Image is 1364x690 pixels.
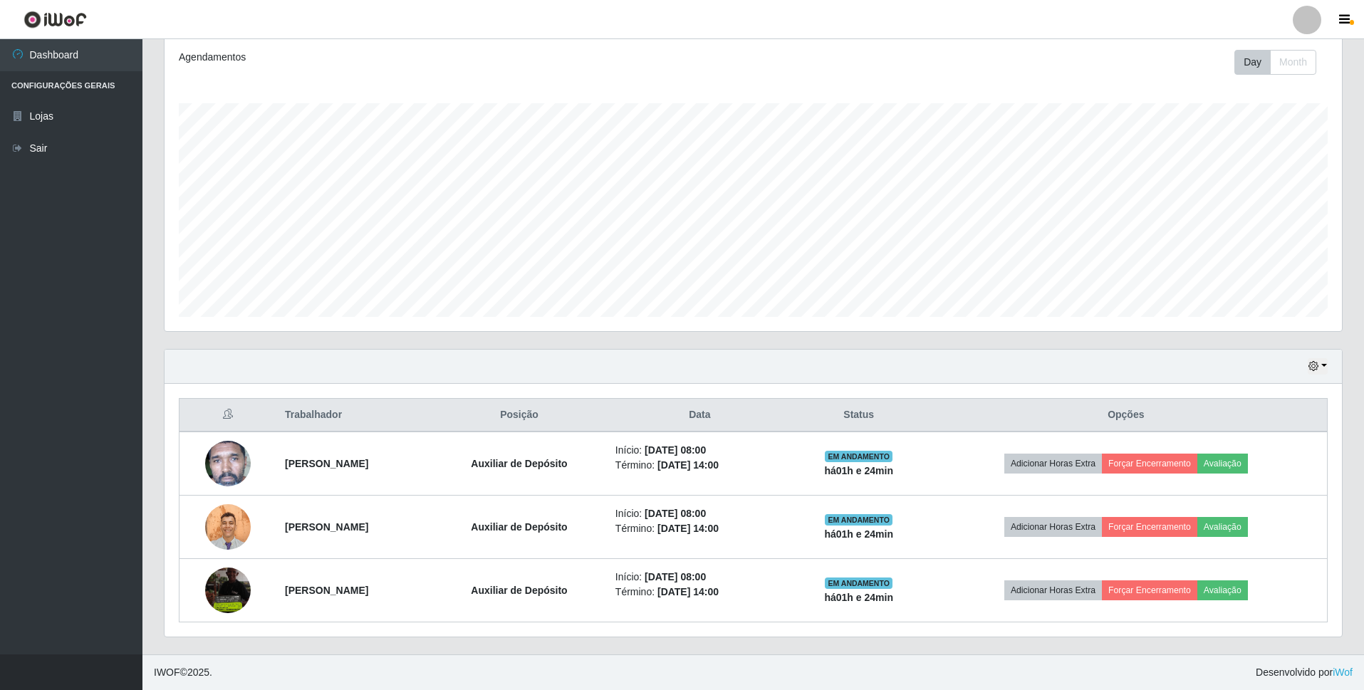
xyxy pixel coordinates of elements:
time: [DATE] 14:00 [657,523,719,534]
span: © 2025 . [154,665,212,680]
strong: há 01 h e 24 min [824,465,893,476]
button: Forçar Encerramento [1102,454,1197,474]
div: First group [1234,50,1316,75]
button: Forçar Encerramento [1102,517,1197,537]
span: Desenvolvido por [1256,665,1353,680]
img: 1672757471679.jpeg [205,417,251,511]
th: Posição [432,399,607,432]
strong: [PERSON_NAME] [285,585,368,596]
th: Data [607,399,793,432]
time: [DATE] 08:00 [645,444,706,456]
img: CoreUI Logo [24,11,87,28]
button: Adicionar Horas Extra [1004,580,1102,600]
span: EM ANDAMENTO [825,451,892,462]
button: Forçar Encerramento [1102,580,1197,600]
time: [DATE] 08:00 [645,508,706,519]
strong: Auxiliar de Depósito [471,458,567,469]
button: Avaliação [1197,580,1248,600]
time: [DATE] 14:00 [657,459,719,471]
button: Day [1234,50,1271,75]
button: Month [1270,50,1316,75]
strong: há 01 h e 24 min [824,592,893,603]
th: Status [793,399,925,432]
li: Início: [615,506,784,521]
div: Agendamentos [179,50,645,65]
time: [DATE] 08:00 [645,571,706,582]
strong: Auxiliar de Depósito [471,585,567,596]
li: Início: [615,570,784,585]
li: Término: [615,585,784,600]
img: 1725879449451.jpeg [205,496,251,558]
button: Adicionar Horas Extra [1004,517,1102,537]
strong: Auxiliar de Depósito [471,521,567,533]
time: [DATE] 14:00 [657,586,719,597]
div: Toolbar with button groups [1234,50,1328,75]
span: IWOF [154,667,180,678]
li: Término: [615,521,784,536]
span: EM ANDAMENTO [825,514,892,526]
a: iWof [1333,667,1353,678]
img: 1754413659447.jpeg [205,540,251,642]
span: EM ANDAMENTO [825,577,892,589]
li: Término: [615,458,784,473]
button: Adicionar Horas Extra [1004,454,1102,474]
li: Início: [615,443,784,458]
strong: [PERSON_NAME] [285,521,368,533]
th: Opções [925,399,1328,432]
th: Trabalhador [276,399,432,432]
strong: [PERSON_NAME] [285,458,368,469]
strong: há 01 h e 24 min [824,528,893,540]
button: Avaliação [1197,517,1248,537]
button: Avaliação [1197,454,1248,474]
